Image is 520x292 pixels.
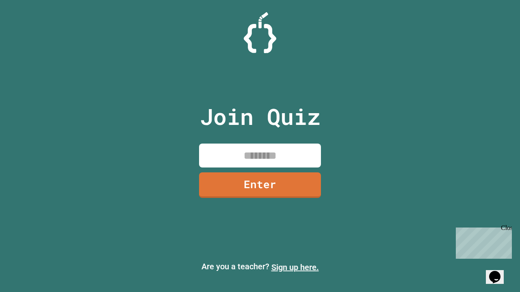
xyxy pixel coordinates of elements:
img: Logo.svg [244,12,276,53]
p: Join Quiz [200,100,321,133]
div: Chat with us now!Close [3,3,56,52]
iframe: chat widget [486,260,512,284]
iframe: chat widget [453,224,512,259]
a: Sign up here. [271,262,319,272]
p: Are you a teacher? [6,260,513,273]
a: Enter [199,172,321,198]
